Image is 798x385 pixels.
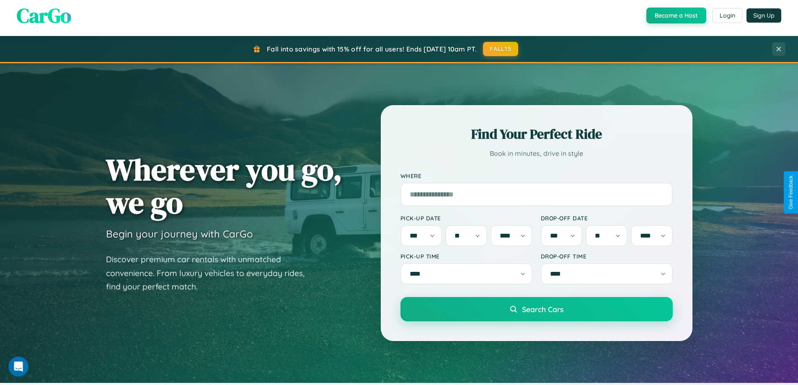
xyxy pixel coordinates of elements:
button: Become a Host [646,8,706,23]
h3: Begin your journey with CarGo [106,227,253,240]
label: Drop-off Time [541,253,673,260]
iframe: Intercom live chat [8,357,28,377]
label: Drop-off Date [541,214,673,222]
button: Sign Up [746,8,781,23]
button: Login [713,8,742,23]
button: Search Cars [400,297,673,321]
p: Discover premium car rentals with unmatched convenience. From luxury vehicles to everyday rides, ... [106,253,315,294]
div: Give Feedback [788,176,794,209]
button: FALL15 [483,42,518,56]
h1: Wherever you go, we go [106,153,342,219]
span: Search Cars [522,305,563,314]
span: CarGo [17,2,71,29]
label: Pick-up Date [400,214,532,222]
label: Pick-up Time [400,253,532,260]
p: Book in minutes, drive in style [400,147,673,160]
label: Where [400,172,673,179]
h2: Find Your Perfect Ride [400,125,673,143]
span: Fall into savings with 15% off for all users! Ends [DATE] 10am PT. [267,45,477,53]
